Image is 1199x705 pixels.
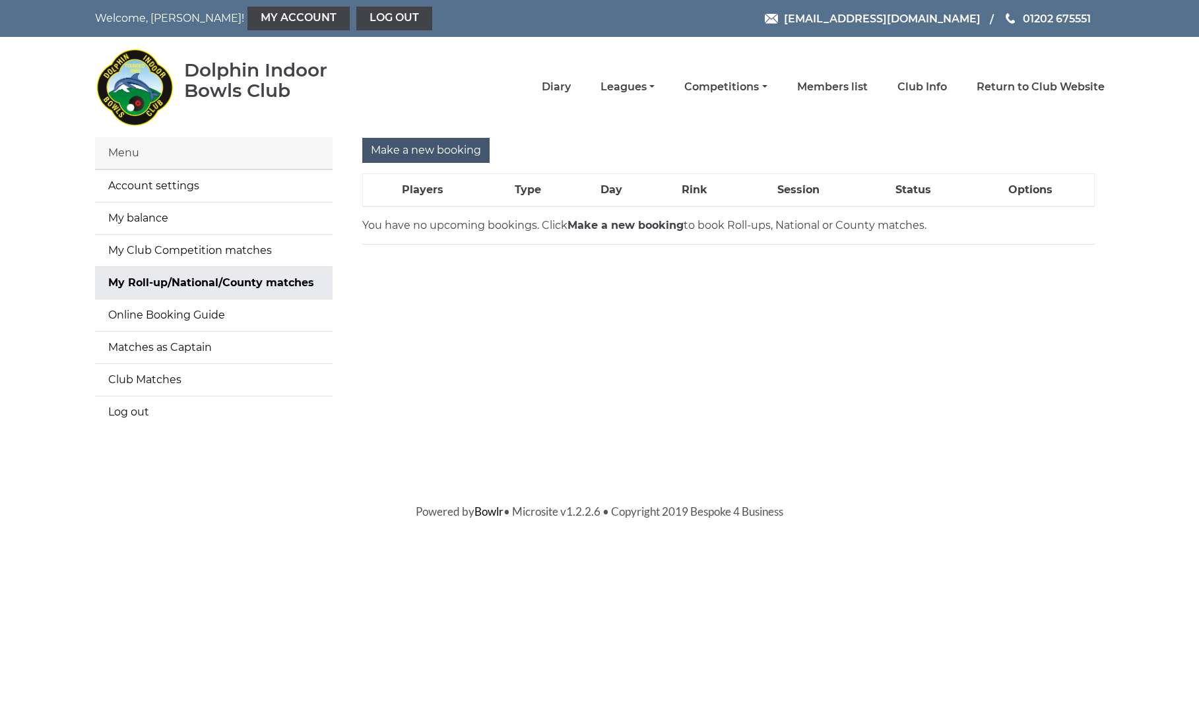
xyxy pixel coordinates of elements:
[600,80,655,94] a: Leagues
[572,174,651,207] th: Day
[765,14,778,24] img: Email
[362,174,483,207] th: Players
[684,80,767,94] a: Competitions
[1023,12,1091,24] span: 01202 675551
[95,202,333,234] a: My balance
[95,41,174,133] img: Dolphin Indoor Bowls Club
[542,80,571,94] a: Diary
[567,219,684,231] strong: Make a new booking
[95,267,333,299] a: My Roll-up/National/County matches
[765,11,981,27] a: Email [EMAIL_ADDRESS][DOMAIN_NAME]
[95,170,333,202] a: Account settings
[362,138,490,163] input: Make a new booking
[95,332,333,363] a: Matches as Captain
[784,12,981,24] span: [EMAIL_ADDRESS][DOMAIN_NAME]
[860,174,968,207] th: Status
[797,80,868,94] a: Members list
[356,7,432,30] a: Log out
[1006,13,1015,24] img: Phone us
[1004,11,1091,27] a: Phone us 01202 675551
[95,137,333,169] div: Menu
[247,7,350,30] a: My Account
[95,364,333,396] a: Club Matches
[651,174,738,207] th: Rink
[967,174,1094,207] th: Options
[977,80,1105,94] a: Return to Club Website
[184,60,370,101] div: Dolphin Indoor Bowls Club
[95,7,504,30] nav: Welcome, [PERSON_NAME]!
[416,505,783,518] span: Powered by • Microsite v1.2.2.6 • Copyright 2019 Bespoke 4 Business
[95,235,333,266] a: My Club Competition matches
[474,505,503,518] a: Bowlr
[95,396,333,428] a: Log out
[362,218,1095,233] p: You have no upcoming bookings. Click to book Roll-ups, National or County matches.
[897,80,947,94] a: Club Info
[738,174,859,207] th: Session
[95,299,333,331] a: Online Booking Guide
[483,174,571,207] th: Type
